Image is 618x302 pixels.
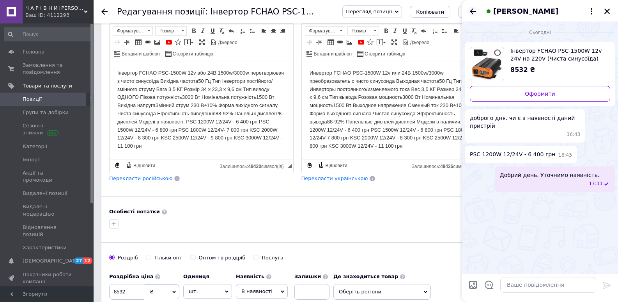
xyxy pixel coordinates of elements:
img: 6708456756_w700_h500_invertor-fchao-psc-1500w.jpg [470,47,504,81]
span: Головна [23,48,44,55]
span: Створити таблицю [363,51,405,57]
span: Розмір [156,27,179,35]
span: Джерело [217,39,237,46]
div: Роздріб [118,254,138,261]
span: 16:43 12.08.2025 [567,131,581,138]
a: Відновити [125,161,156,170]
a: Вставити/видалити маркований список [440,27,449,35]
a: Повернути (Ctrl+Z) [227,27,236,35]
a: Вставити/Редагувати посилання (Ctrl+L) [336,38,344,46]
a: Таблиця [134,38,143,46]
b: Одиниця [183,273,209,279]
a: Вставити іконку [174,38,182,46]
a: Форматування [305,26,345,36]
a: Створити таблицю [356,49,406,58]
span: Розмір [348,27,371,35]
span: Групи та добірки [23,109,69,116]
a: Вставити/видалити нумерований список [431,27,439,35]
span: Інвертор FCHAO PSC-1500W 12v 24V на 220V (Чиста синусоїда) [510,47,604,63]
h1: Редагування позиції: Інвертор FCHAO PSC-1500W 12v 24V на 220V (Чиста синусоїда) [117,7,482,16]
a: Створити таблицю [164,49,214,58]
a: Видалити форматування [218,27,226,35]
span: 12 [83,257,92,264]
a: Видалити форматування [410,27,418,35]
a: Максимізувати [390,38,398,46]
a: Вставити шаблон [305,49,353,58]
b: Роздрібна ціна [109,273,153,279]
button: Зберегти, перейти до списку [458,6,549,18]
span: Перегляд позиції [346,9,392,14]
a: Максимізувати [198,38,206,46]
a: Вставити/Редагувати посилання (Ctrl+L) [143,38,152,46]
a: Підкреслений (Ctrl+U) [400,27,409,35]
a: Вставити шаблон [113,49,161,58]
a: Курсив (Ctrl+I) [391,27,400,35]
span: доброго дня. чи є в наявності даний пристрій [470,114,580,130]
span: Акції та промокоди [23,170,72,184]
a: По центру [461,27,470,35]
a: Розмір [155,26,187,36]
a: Вставити повідомлення [183,38,195,46]
span: Замовлення та повідомлення [23,62,72,76]
span: Добрий день. Уточнимо наявність. [500,171,600,179]
a: По центру [269,27,278,35]
span: 49426 [440,164,453,169]
span: Відновити [324,163,347,169]
span: Категорії [23,143,47,150]
span: 49420 [248,164,261,169]
a: Зменшити відступ [305,38,314,46]
span: В наявності [241,288,273,294]
span: 17:33 12.08.2025 [589,180,602,187]
input: Пошук [4,27,92,41]
b: Де знаходиться товар [333,273,398,279]
span: Оберіть регіони [333,284,431,300]
div: 12.08.2025 [465,28,615,36]
span: Створити таблицю [172,51,213,57]
button: [PERSON_NAME] [484,6,596,16]
a: Додати відео з YouTube [357,38,365,46]
span: Видалені модерацією [23,203,72,217]
button: Відкрити шаблони відповідей [484,280,494,290]
a: Додати відео з YouTube [165,38,173,46]
span: Імпорт [23,156,41,163]
button: Назад [468,7,478,16]
span: 8532 ₴ [510,66,535,73]
div: Тільки опт [154,254,182,261]
a: По лівому краю [452,27,460,35]
a: Повернути (Ctrl+Z) [419,27,428,35]
input: - [294,284,329,300]
a: Таблиця [326,38,335,46]
b: Залишки [294,273,321,279]
span: шт. [183,284,232,299]
div: Послуга [262,254,283,261]
a: Зображення [153,38,161,46]
a: Збільшити відступ [122,38,131,46]
span: Характеристики [23,244,67,251]
button: Закрити [602,7,612,16]
a: Зробити резервну копію зараз [113,161,122,170]
a: Зробити резервну копію зараз [305,161,314,170]
a: Відновити [317,161,349,170]
a: Розмір [347,26,379,36]
a: Жирний (Ctrl+B) [189,27,198,35]
div: Кiлькiсть символiв [220,162,287,169]
a: Джерело [402,38,431,46]
span: Вставити шаблон [313,51,352,57]
span: PSC 1200W 12/24V - 6 400 грн [470,150,555,159]
span: 27 [74,257,83,264]
a: По лівому краю [260,27,268,35]
span: Товари та послуги [23,82,72,89]
a: Вставити/видалити маркований список [248,27,257,35]
span: Сезонні знижки [23,122,72,136]
a: Оформити [470,86,610,102]
iframe: Редактор, 5C658A6C-E7D0-44AC-A9AD-170073FF58F6 [302,61,485,159]
span: Копіювати [416,9,444,15]
div: Кiлькiсть символiв [412,162,480,169]
a: Збільшити відступ [315,38,323,46]
a: Курсив (Ctrl+I) [199,27,207,35]
a: Жирний (Ctrl+B) [382,27,390,35]
span: Видалені позиції [23,190,67,197]
div: Оптом і в роздріб [199,254,246,261]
